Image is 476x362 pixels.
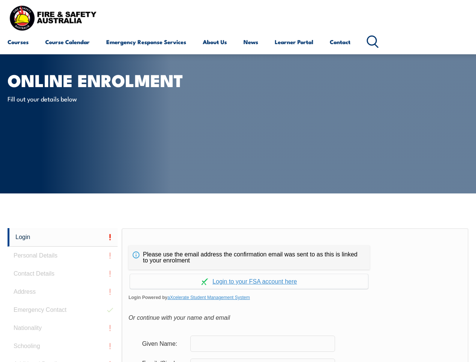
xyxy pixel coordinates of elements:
a: aXcelerate Student Management System [167,295,250,300]
a: Contact [330,33,350,51]
a: Login [8,228,118,247]
a: About Us [203,33,227,51]
a: Learner Portal [275,33,313,51]
div: Please use the email address the confirmation email was sent to as this is linked to your enrolment [129,245,370,270]
div: Or continue with your name and email [129,312,462,324]
a: Emergency Response Services [106,33,186,51]
p: Fill out your details below [8,94,145,103]
a: News [243,33,258,51]
div: Given Name: [136,336,190,351]
img: Log in withaxcelerate [201,278,208,285]
h1: Online Enrolment [8,72,194,87]
a: Courses [8,33,29,51]
span: Login Powered by [129,292,462,303]
a: Course Calendar [45,33,90,51]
